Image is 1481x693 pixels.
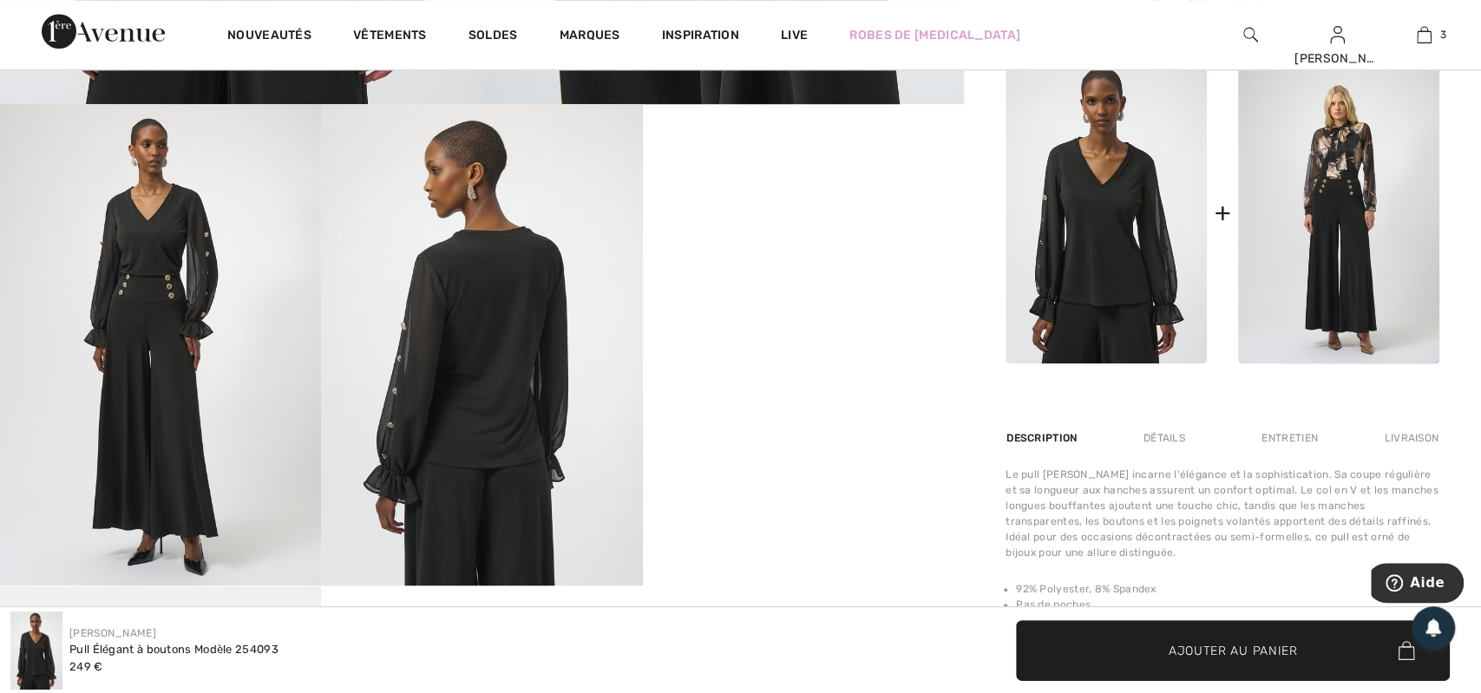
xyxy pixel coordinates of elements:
div: Le pull [PERSON_NAME] incarne l'élégance et la sophistication. Sa coupe régulière et sa longueur ... [1006,467,1439,560]
img: 1ère Avenue [42,14,165,49]
a: Live [781,26,808,44]
img: Bag.svg [1398,641,1414,660]
div: Description [1006,422,1081,454]
a: Marques [560,28,620,46]
div: Détails [1129,422,1200,454]
iframe: Ouvre un widget dans lequel vous pouvez trouver plus d’informations [1371,563,1464,606]
div: + [1214,193,1230,232]
img: recherche [1243,24,1258,45]
span: Ajouter au panier [1169,641,1298,659]
video: Your browser does not support the video tag. [643,104,964,265]
img: Mes infos [1330,24,1345,45]
button: Ajouter au panier [1016,620,1450,681]
img: Pull &Eacute;l&eacute;gant &agrave; Boutons mod&egrave;le 254093 [10,611,62,690]
span: 249 € [69,660,103,673]
div: [PERSON_NAME] [1294,49,1379,68]
img: Pull &Eacute;l&eacute;gant &agrave; Boutons mod&egrave;le 254093. 4 [321,104,642,585]
li: Pas de poches [1016,597,1439,612]
img: Pull Élégant à Boutons modèle 254093 [1006,62,1207,363]
a: [PERSON_NAME] [69,627,156,639]
span: 3 [1440,27,1446,42]
img: Pantalons Formels Taille Haute modèle 254178 [1238,62,1439,363]
a: Se connecter [1330,26,1345,42]
li: 92% Polyester, 8% Spandex [1016,581,1439,597]
a: Nouveautés [227,28,311,46]
div: Livraison [1379,422,1439,454]
img: Mon panier [1417,24,1432,45]
a: 3 [1381,24,1466,45]
a: Robes de [MEDICAL_DATA] [849,26,1020,44]
div: Entretien [1247,422,1333,454]
div: Pull Élégant à boutons Modèle 254093 [69,641,279,658]
a: Soldes [469,28,518,46]
a: Vêtements [353,28,427,46]
span: Inspiration [662,28,739,46]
